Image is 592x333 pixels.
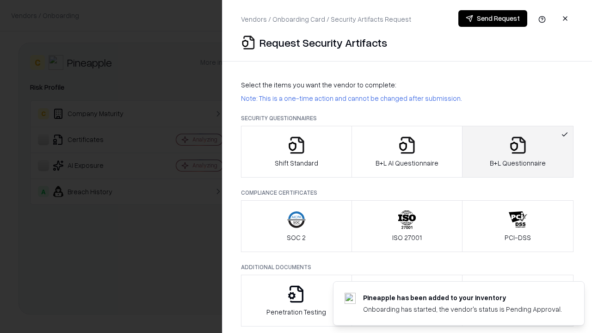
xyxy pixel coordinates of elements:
p: Request Security Artifacts [259,35,387,50]
p: Shift Standard [275,158,318,168]
p: Penetration Testing [266,307,326,317]
button: Penetration Testing [241,275,352,327]
p: B+L Questionnaire [490,158,546,168]
button: Send Request [458,10,527,27]
p: B+L AI Questionnaire [376,158,438,168]
button: ISO 27001 [351,200,463,252]
p: Additional Documents [241,263,573,271]
p: ISO 27001 [392,233,422,242]
p: Vendors / Onboarding Card / Security Artifacts Request [241,14,411,24]
button: B+L AI Questionnaire [351,126,463,178]
p: Security Questionnaires [241,114,573,122]
img: pineappleenergy.com [345,293,356,304]
p: Select the items you want the vendor to complete: [241,80,573,90]
button: SOC 2 [241,200,352,252]
button: Data Processing Agreement [462,275,573,327]
div: Pineapple has been added to your inventory [363,293,562,302]
button: Privacy Policy [351,275,463,327]
button: PCI-DSS [462,200,573,252]
button: B+L Questionnaire [462,126,573,178]
div: Onboarding has started, the vendor's status is Pending Approval. [363,304,562,314]
button: Shift Standard [241,126,352,178]
p: Note: This is a one-time action and cannot be changed after submission. [241,93,573,103]
p: PCI-DSS [505,233,531,242]
p: SOC 2 [287,233,306,242]
p: Compliance Certificates [241,189,573,197]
